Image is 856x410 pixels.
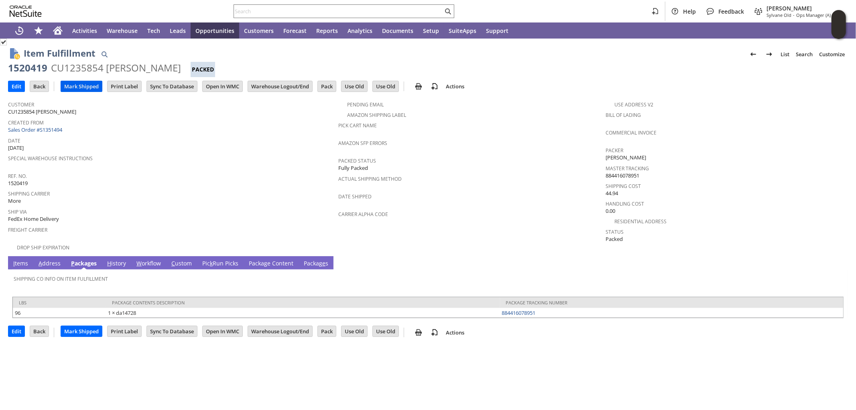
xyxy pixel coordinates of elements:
svg: Search [443,6,453,16]
input: Back [30,326,49,337]
a: Activities [67,22,102,39]
span: H [107,259,111,267]
svg: Home [53,26,63,35]
a: Setup [418,22,444,39]
input: Use Old [342,81,367,92]
span: Activities [72,27,97,35]
span: I [13,259,15,267]
a: Amazon Shipping Label [347,112,406,118]
a: Commercial Invoice [606,129,657,136]
span: C [171,259,175,267]
a: Opportunities [191,22,239,39]
img: add-record.svg [430,328,439,337]
input: Back [30,81,49,92]
input: Search [234,6,443,16]
img: Next [765,49,774,59]
div: CU1235854 [PERSON_NAME] [51,61,181,74]
span: 884416078951 [606,172,640,180]
span: Forecast [283,27,307,35]
span: W [136,259,142,267]
a: Custom [169,259,194,268]
a: Handling Cost [606,200,645,207]
a: Packages [302,259,330,268]
span: Oracle Guided Learning Widget. To move around, please hold and drag [832,25,846,39]
a: Customize [816,48,848,61]
span: CU1235854 [PERSON_NAME] [8,108,76,116]
span: FedEx Home Delivery [8,215,59,223]
a: Packages [69,259,99,268]
div: Shortcuts [29,22,48,39]
a: Unrolled view on [834,258,843,267]
a: List [777,48,793,61]
span: Support [486,27,508,35]
span: Customers [244,27,274,35]
input: Print Label [108,81,141,92]
svg: logo [10,6,42,17]
svg: Shortcuts [34,26,43,35]
a: Customers [239,22,279,39]
a: SuiteApps [444,22,481,39]
input: Print Label [108,326,141,337]
a: Sales Order #S1351494 [8,126,64,133]
span: Sylvane Old [767,12,791,18]
span: Fully Packed [338,164,368,172]
div: lbs [19,300,100,306]
span: SuiteApps [449,27,476,35]
svg: Recent Records [14,26,24,35]
div: Packed [191,62,215,77]
input: Use Old [373,81,399,92]
a: Created From [8,119,44,126]
td: 96 [13,308,106,318]
a: Packed Status [338,157,376,164]
a: Actual Shipping Method [338,175,402,182]
span: Reports [316,27,338,35]
a: Analytics [343,22,377,39]
span: - [793,12,795,18]
span: [PERSON_NAME] [767,4,842,12]
a: Freight Carrier [8,226,47,233]
a: Reports [311,22,343,39]
a: Date [8,137,20,144]
input: Pack [318,326,336,337]
a: Customer [8,101,34,108]
a: Warehouse [102,22,142,39]
a: Bill Of Lading [606,112,641,118]
span: Leads [170,27,186,35]
img: print.svg [414,82,423,91]
a: Documents [377,22,418,39]
a: Shipping Carrier [8,190,50,197]
span: 1520419 [8,180,28,187]
a: Amazon SFP Errors [338,140,387,147]
a: Actions [443,83,468,90]
a: Special Warehouse Instructions [8,155,93,162]
a: Support [481,22,513,39]
img: Previous [748,49,758,59]
span: g [264,259,267,267]
a: Pick Cart Name [338,122,377,129]
a: 884416078951 [502,309,536,316]
span: P [71,259,75,267]
span: Ops Manager (A) (F2L) [796,12,842,18]
a: Workflow [134,259,163,268]
a: Leads [165,22,191,39]
a: Drop Ship Expiration [17,244,69,251]
span: More [8,197,21,205]
a: Date Shipped [338,193,372,200]
a: PickRun Picks [200,259,240,268]
h1: Item Fulfillment [24,47,96,60]
span: Packed [606,235,623,243]
span: Documents [382,27,413,35]
a: Home [48,22,67,39]
span: Tech [147,27,160,35]
span: Help [683,8,696,15]
a: Pending Email [347,101,384,108]
a: Shipping Co Info on Item Fulfillment [14,275,108,282]
div: 1520419 [8,61,47,74]
img: print.svg [414,328,423,337]
input: Use Old [342,326,367,337]
img: Quick Find [100,49,109,59]
input: Mark Shipped [61,326,102,337]
input: Warehouse Logout/End [248,81,312,92]
a: History [105,259,128,268]
td: 1 × da14728 [106,308,500,318]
